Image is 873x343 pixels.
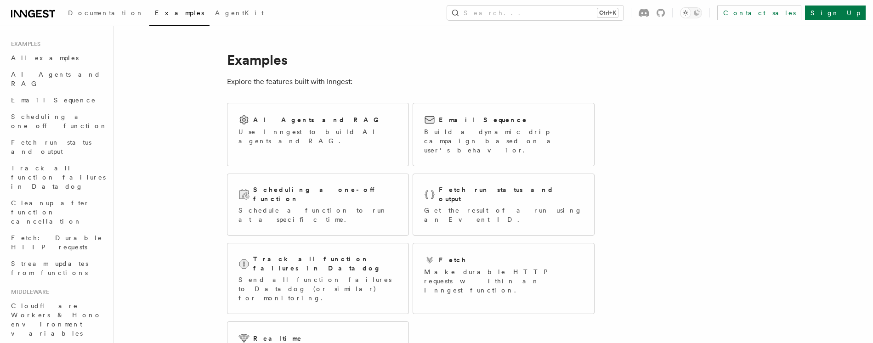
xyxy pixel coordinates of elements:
h2: AI Agents and RAG [253,115,384,124]
button: Toggle dark mode [680,7,702,18]
span: AgentKit [215,9,264,17]
a: Sign Up [805,6,866,20]
a: Fetch: Durable HTTP requests [7,230,108,255]
span: Scheduling a one-off function [11,113,108,129]
a: Track all function failures in DatadogSend all function failures to Datadog (or similar) for moni... [227,243,409,314]
kbd: Ctrl+K [597,8,618,17]
h2: Fetch [439,255,467,264]
a: AI Agents and RAG [7,66,108,92]
a: Track all function failures in Datadog [7,160,108,195]
span: Cloudflare Workers & Hono environment variables [11,302,102,337]
a: Email SequenceBuild a dynamic drip campaign based on a user's behavior. [413,103,595,166]
span: Documentation [68,9,144,17]
h1: Examples [227,51,595,68]
span: Cleanup after function cancellation [11,199,90,225]
a: Examples [149,3,210,26]
a: Documentation [62,3,149,25]
a: Email Sequence [7,92,108,108]
p: Build a dynamic drip campaign based on a user's behavior. [424,127,583,155]
span: All examples [11,54,79,62]
span: Email Sequence [11,96,96,104]
a: Cleanup after function cancellation [7,195,108,230]
a: AI Agents and RAGUse Inngest to build AI agents and RAG. [227,103,409,166]
a: AgentKit [210,3,269,25]
p: Use Inngest to build AI agents and RAG. [238,127,397,146]
h2: Track all function failures in Datadog [253,254,397,273]
span: Examples [155,9,204,17]
a: FetchMake durable HTTP requests within an Inngest function. [413,243,595,314]
span: Fetch run status and output [11,139,91,155]
a: Cloudflare Workers & Hono environment variables [7,298,108,342]
a: Scheduling a one-off function [7,108,108,134]
span: Fetch: Durable HTTP requests [11,234,102,251]
a: All examples [7,50,108,66]
h2: Scheduling a one-off function [253,185,397,203]
p: Schedule a function to run at a specific time. [238,206,397,224]
a: Fetch run status and output [7,134,108,160]
h2: Fetch run status and output [439,185,583,203]
a: Stream updates from functions [7,255,108,281]
a: Fetch run status and outputGet the result of a run using an Event ID. [413,174,595,236]
p: Get the result of a run using an Event ID. [424,206,583,224]
span: AI Agents and RAG [11,71,101,87]
a: Contact sales [717,6,801,20]
span: Stream updates from functions [11,260,88,276]
span: Track all function failures in Datadog [11,164,106,190]
h2: Email Sequence [439,115,527,124]
p: Make durable HTTP requests within an Inngest function. [424,267,583,295]
span: Examples [7,40,40,48]
p: Send all function failures to Datadog (or similar) for monitoring. [238,275,397,303]
a: Scheduling a one-off functionSchedule a function to run at a specific time. [227,174,409,236]
span: Middleware [7,288,49,296]
p: Explore the features built with Inngest: [227,75,595,88]
button: Search...Ctrl+K [447,6,624,20]
h2: Realtime [253,334,302,343]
